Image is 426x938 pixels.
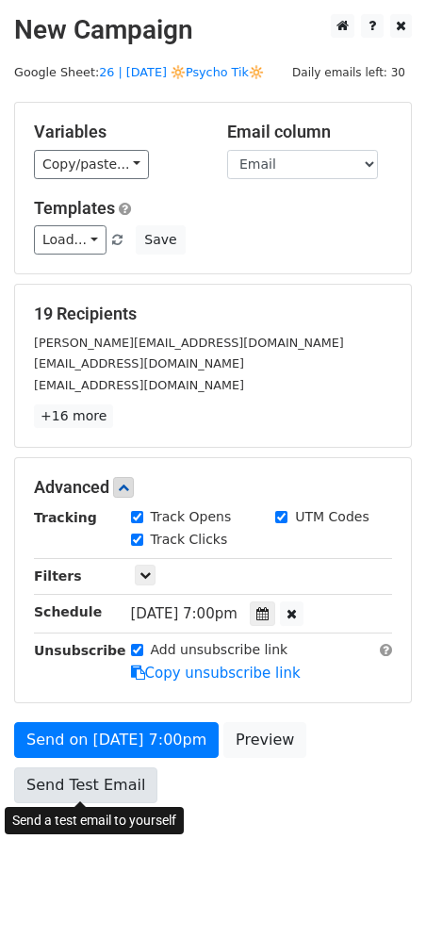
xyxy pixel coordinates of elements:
label: UTM Codes [295,507,369,527]
a: Send Test Email [14,767,157,803]
h5: Variables [34,122,199,142]
a: Preview [223,722,306,758]
h5: Advanced [34,477,392,498]
span: [DATE] 7:00pm [131,605,238,622]
div: Send a test email to yourself [5,807,184,834]
a: Send on [DATE] 7:00pm [14,722,219,758]
h5: Email column [227,122,392,142]
label: Track Opens [151,507,232,527]
label: Track Clicks [151,530,228,550]
small: [EMAIL_ADDRESS][DOMAIN_NAME] [34,356,244,370]
a: Copy/paste... [34,150,149,179]
a: Daily emails left: 30 [286,65,412,79]
strong: Tracking [34,510,97,525]
a: Copy unsubscribe link [131,665,301,682]
button: Save [136,225,185,255]
small: [EMAIL_ADDRESS][DOMAIN_NAME] [34,378,244,392]
iframe: Chat Widget [332,847,426,938]
strong: Schedule [34,604,102,619]
strong: Filters [34,568,82,584]
a: Load... [34,225,106,255]
small: [PERSON_NAME][EMAIL_ADDRESS][DOMAIN_NAME] [34,336,344,350]
label: Add unsubscribe link [151,640,288,660]
a: 26 | [DATE] 🔆Psycho Tik🔆 [99,65,264,79]
span: Daily emails left: 30 [286,62,412,83]
h5: 19 Recipients [34,304,392,324]
a: Templates [34,198,115,218]
h2: New Campaign [14,14,412,46]
a: +16 more [34,404,113,428]
strong: Unsubscribe [34,643,126,658]
small: Google Sheet: [14,65,264,79]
